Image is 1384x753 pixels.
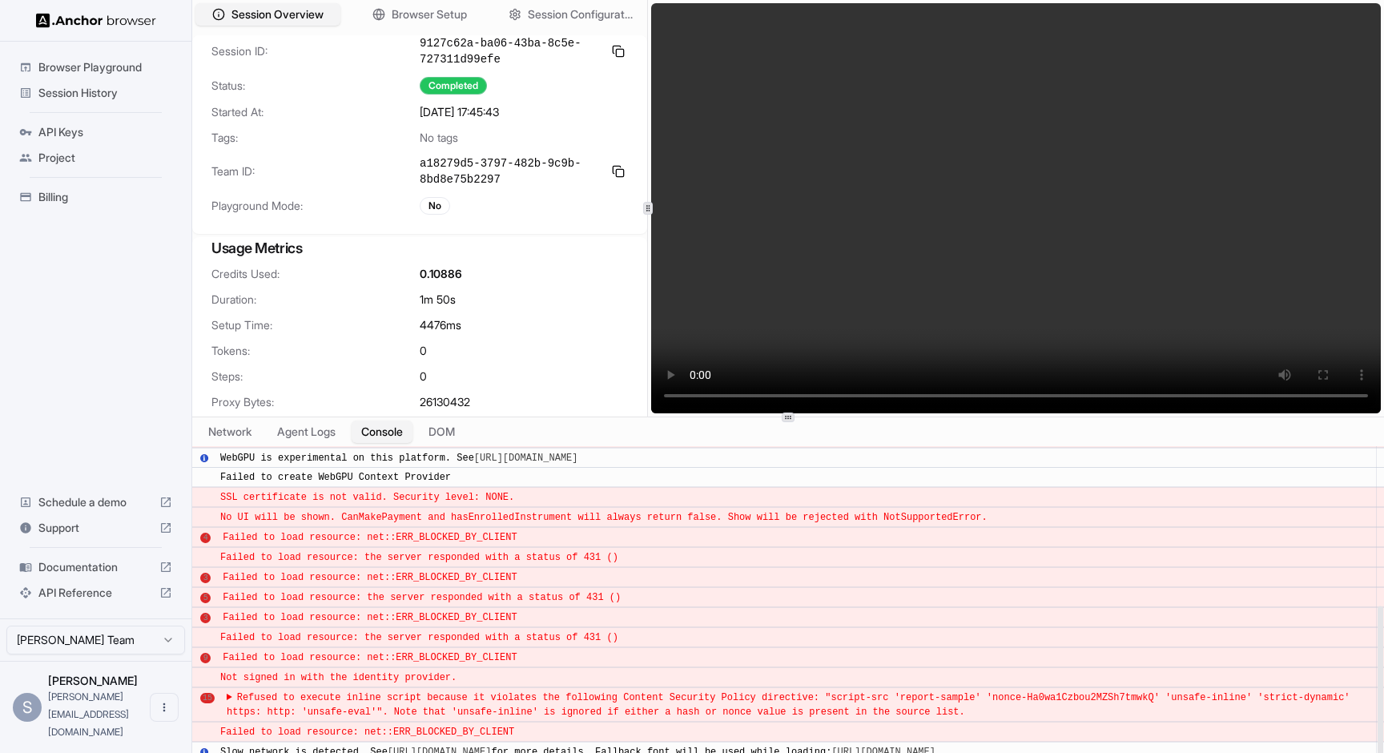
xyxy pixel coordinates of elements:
span: Failed to load resource: net::ERR_BLOCKED_BY_CLIENT [223,612,517,623]
span: Steps: [211,368,420,385]
div: 15 [200,693,215,703]
span: Team ID: [211,163,420,179]
span: Failed to load resource: the server responded with a status of 431 () [220,632,618,643]
span: 0 [420,343,427,359]
button: DOM [419,421,465,443]
summary: Refused to execute inline script because it violates the following Content Security Policy direct... [227,691,1366,719]
span: API Reference [38,585,153,601]
div: 3 [200,613,211,623]
span: Billing [38,189,172,205]
span: 0.10886 [420,266,462,282]
span: Duration: [211,292,420,308]
div: No [420,197,450,215]
span: Schedule a demo [38,494,153,510]
span: ​ [200,530,211,545]
span: Started At: [211,104,420,120]
span: Documentation [38,559,153,575]
span: ​ [200,470,208,485]
a: [URL][DOMAIN_NAME] [474,453,578,464]
span: Failed to load resource: net::ERR_BLOCKED_BY_CLIENT [223,652,517,663]
span: Failed to create WebGPU Context Provider [220,472,451,483]
span: ​ [200,550,208,565]
div: Support [13,515,179,541]
span: SSL certificate is not valid. Security level: NONE. [220,492,514,503]
span: Sophia Willows [48,674,138,687]
div: 3 [200,573,211,583]
button: Console [352,421,412,443]
span: [DATE] 17:45:43 [420,104,499,120]
div: Documentation [13,554,179,580]
span: Failed to load resource: net::ERR_BLOCKED_BY_CLIENT [220,727,514,738]
span: ​ [200,691,215,705]
span: API Keys [38,124,172,140]
span: ​ [200,451,208,465]
button: Agent Logs [268,421,345,443]
span: 0 [420,368,427,385]
span: ​ [200,570,211,585]
span: Session History [38,85,172,101]
span: Session Configuration [528,6,634,22]
span: Tokens: [211,343,420,359]
span: ​ [200,510,208,525]
span: ​ [200,650,211,665]
span: sophia@rye.com [48,691,129,738]
div: 5 [200,593,211,603]
span: ​ [200,630,208,645]
div: 4 [200,533,211,543]
span: Failed to load resource: the server responded with a status of 431 () [220,552,618,563]
span: Failed to load resource: net::ERR_BLOCKED_BY_CLIENT [223,572,517,583]
span: WebGPU is experimental on this platform. See [220,453,584,464]
span: 9127c62a-ba06-43ba-8c5e-727311d99efe [420,35,602,67]
div: Schedule a demo [13,489,179,515]
span: Setup Time: [211,317,420,333]
span: ​ [200,590,211,605]
div: Billing [13,184,179,210]
span: No tags [420,130,458,146]
span: Playground Mode: [211,198,420,214]
span: Session Overview [231,6,324,22]
span: ​ [200,670,208,685]
h3: Usage Metrics [211,237,628,260]
span: Project [38,150,172,166]
span: Status: [211,78,420,94]
button: Network [199,421,261,443]
div: Project [13,145,179,171]
span: a18279d5-3797-482b-9c9b-8bd8e75b2297 [420,155,602,187]
span: Support [38,520,153,536]
div: Session History [13,80,179,106]
span: Session ID: [211,43,420,59]
img: Anchor Logo [36,13,156,28]
span: ​ [200,725,208,739]
div: API Keys [13,119,179,145]
span: Not signed in with the identity provider. [220,672,457,683]
span: Browser Setup [392,6,467,22]
div: Browser Playground [13,54,179,80]
span: No UI will be shown. CanMakePayment and hasEnrolledInstrument will always return false. Show will... [220,512,988,523]
div: API Reference [13,580,179,606]
button: Open menu [150,693,179,722]
span: Tags: [211,130,420,146]
span: 26130432 [420,394,470,410]
span: ​ [200,490,208,505]
span: Failed to load resource: net::ERR_BLOCKED_BY_CLIENT [223,532,517,543]
span: Failed to load resource: the server responded with a status of 431 () [223,592,621,603]
span: Proxy Bytes: [211,394,420,410]
div: S [13,693,42,722]
span: 4476 ms [420,317,461,333]
span: 1m 50s [420,292,456,308]
span: ​ [200,610,211,625]
span: Credits Used: [211,266,420,282]
div: Completed [420,77,487,95]
span: Browser Playground [38,59,172,75]
div: 9 [200,653,211,663]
